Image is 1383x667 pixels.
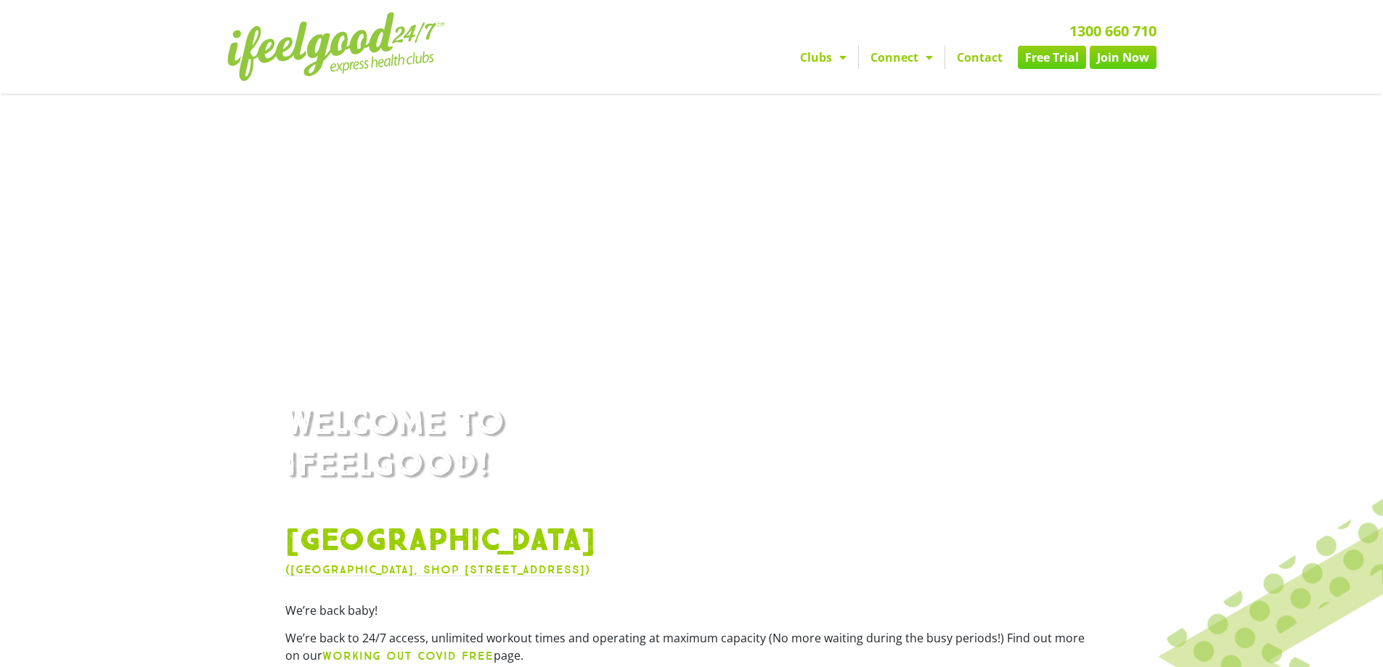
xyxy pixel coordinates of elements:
[1090,46,1156,69] a: Join Now
[859,46,945,69] a: Connect
[945,46,1014,69] a: Contact
[285,403,1098,486] h1: WELCOME TO IFEELGOOD!
[788,46,858,69] a: Clubs
[285,602,1098,619] p: We’re back baby!
[322,649,494,663] b: WORKING OUT COVID FREE
[285,629,1098,665] p: We’re back to 24/7 access, unlimited workout times and operating at maximum capacity (No more wai...
[1069,21,1156,41] a: 1300 660 710
[558,46,1156,69] nav: Menu
[322,647,494,663] a: WORKING OUT COVID FREE
[1018,46,1086,69] a: Free Trial
[285,523,1098,560] h1: [GEOGRAPHIC_DATA]
[285,562,590,576] a: ([GEOGRAPHIC_DATA], Shop [STREET_ADDRESS])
